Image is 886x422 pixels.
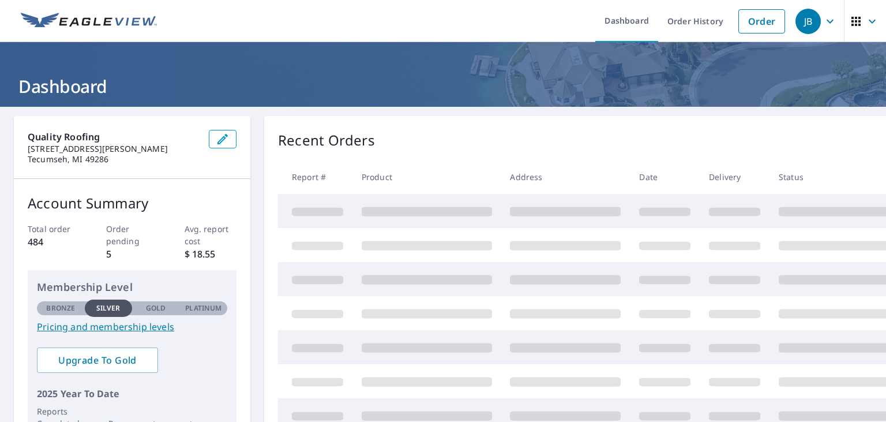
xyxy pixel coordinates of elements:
th: Delivery [700,160,769,194]
p: Bronze [46,303,75,313]
h1: Dashboard [14,74,872,98]
p: Gold [146,303,166,313]
p: 5 [106,247,159,261]
p: Tecumseh, MI 49286 [28,154,200,165]
span: Upgrade To Gold [46,354,149,367]
a: Upgrade To Gold [37,348,158,373]
a: Order [738,9,785,33]
th: Product [352,160,501,194]
p: Total order [28,223,80,235]
p: Platinum [185,303,221,313]
p: $ 18.55 [185,247,237,261]
img: EV Logo [21,13,157,30]
a: Pricing and membership levels [37,320,227,334]
p: Quality Roofing [28,130,200,144]
div: JB [795,9,821,34]
p: [STREET_ADDRESS][PERSON_NAME] [28,144,200,154]
p: 2025 Year To Date [37,387,227,401]
p: Account Summary [28,193,236,214]
th: Report # [278,160,352,194]
p: Order pending [106,223,159,247]
p: 484 [28,235,80,249]
p: Silver [96,303,121,313]
th: Date [630,160,700,194]
p: Membership Level [37,279,227,295]
p: Avg. report cost [185,223,237,247]
p: Recent Orders [278,130,375,151]
th: Address [501,160,630,194]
